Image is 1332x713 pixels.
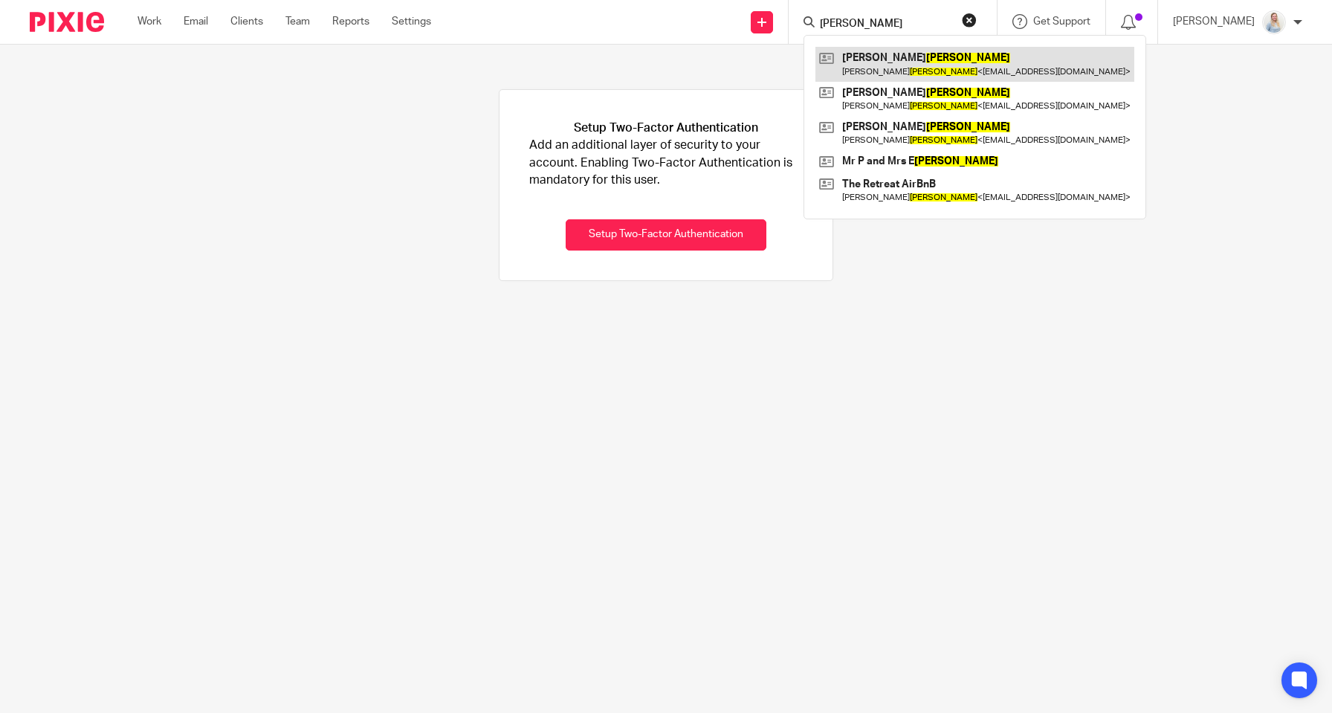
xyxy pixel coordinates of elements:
[818,18,952,31] input: Search
[1033,16,1090,27] span: Get Support
[138,14,161,29] a: Work
[230,14,263,29] a: Clients
[1173,14,1255,29] p: [PERSON_NAME]
[1262,10,1286,34] img: MC_T&CO_Headshots-25.jpg
[574,120,758,137] h1: Setup Two-Factor Authentication
[285,14,310,29] a: Team
[962,13,977,28] button: Clear
[529,137,803,189] p: Add an additional layer of security to your account. Enabling Two-Factor Authentication is mandat...
[392,14,431,29] a: Settings
[332,14,369,29] a: Reports
[184,14,208,29] a: Email
[566,219,766,251] button: Setup Two-Factor Authentication
[30,12,104,32] img: Pixie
